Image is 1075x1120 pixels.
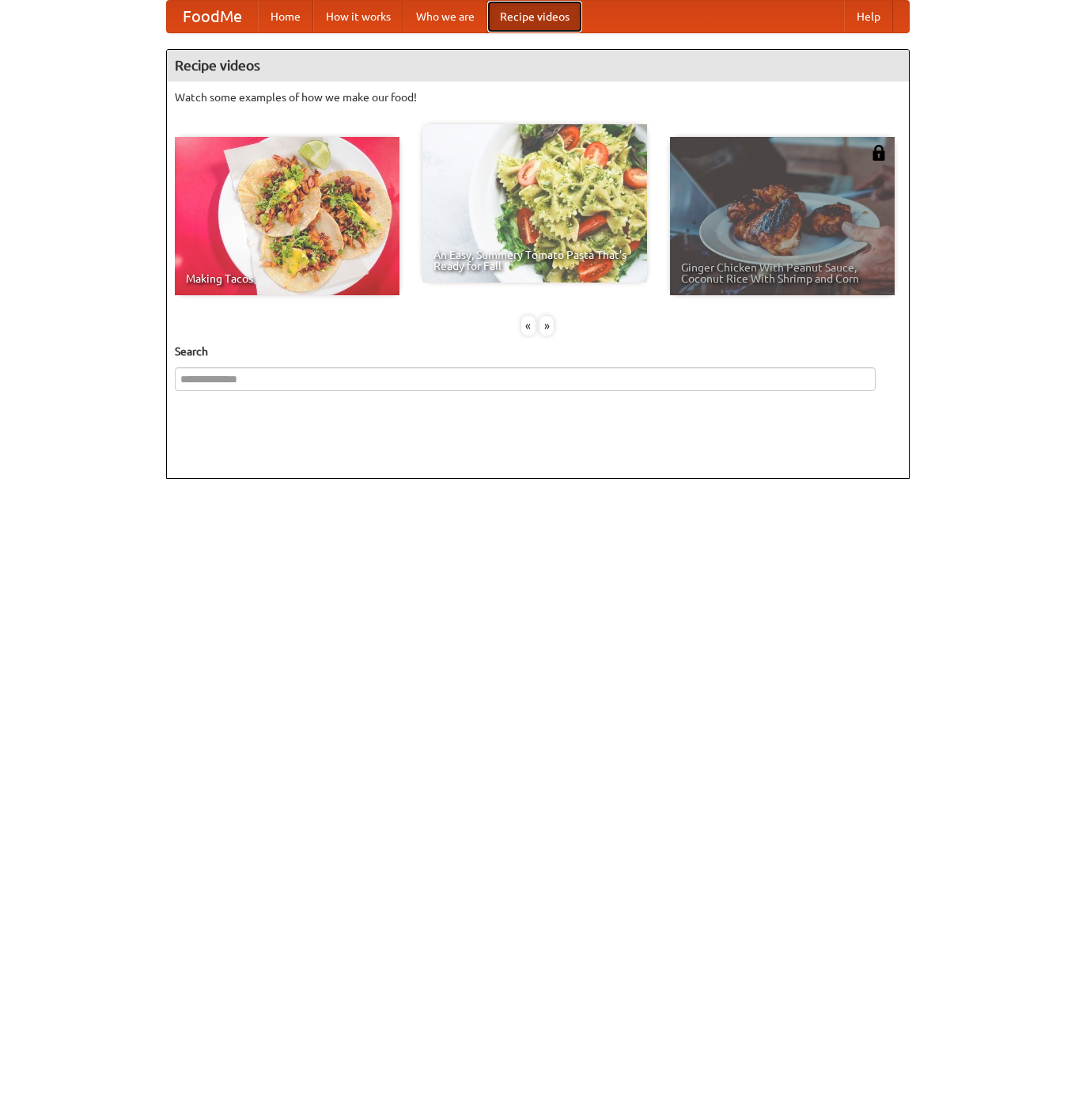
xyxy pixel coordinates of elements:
img: 483408.png [871,145,887,161]
a: Who we are [403,1,487,32]
div: « [521,316,536,336]
div: » [539,316,554,336]
p: Watch some examples of how we make our food! [175,89,901,105]
h4: Recipe videos [167,50,909,82]
a: Home [258,1,313,32]
a: Recipe videos [487,1,582,32]
a: FoodMe [167,1,258,32]
span: Making Tacos [186,273,388,284]
a: An Easy, Summery Tomato Pasta That's Ready for Fall [422,124,647,283]
a: Making Tacos [175,137,399,295]
a: How it works [313,1,403,32]
span: An Easy, Summery Tomato Pasta That's Ready for Fall [433,249,636,271]
a: Help [844,1,893,32]
h5: Search [175,344,901,359]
